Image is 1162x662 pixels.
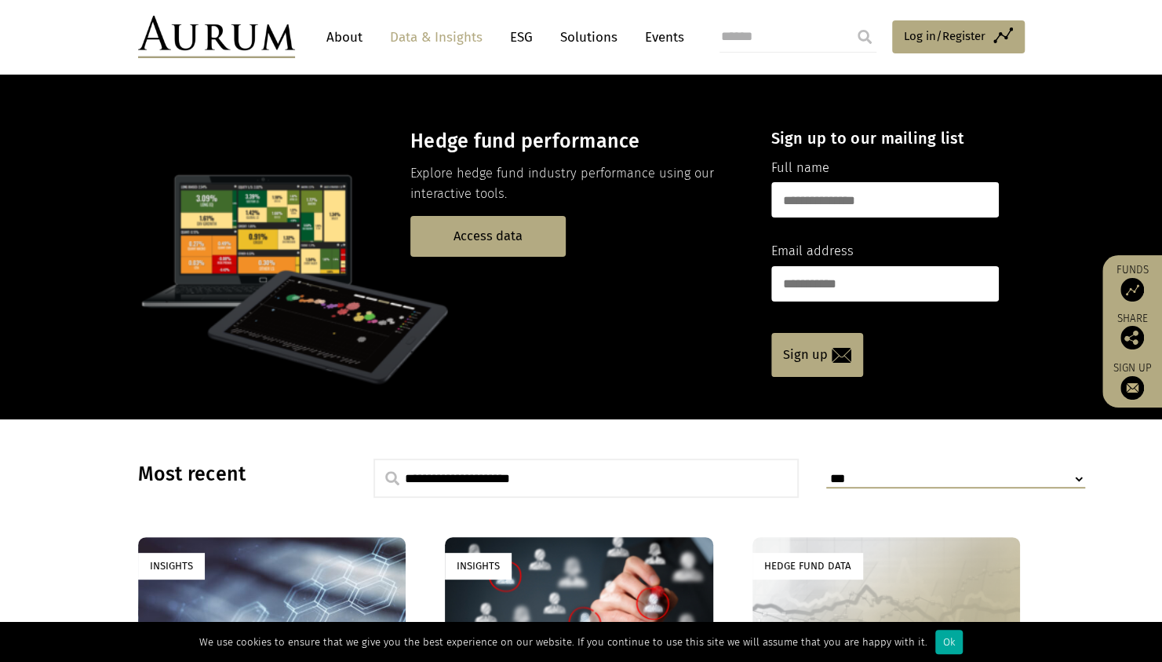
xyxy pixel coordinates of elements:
a: Sign up [771,333,863,377]
img: email-icon [832,348,851,363]
div: Insights [138,553,205,579]
label: Email address [771,241,854,262]
a: Events [637,23,684,52]
p: Explore hedge fund industry performance using our interactive tools. [410,163,744,205]
input: Submit [849,21,880,53]
a: Sign up [1110,361,1154,400]
a: About [319,23,370,52]
a: Funds [1110,263,1154,302]
img: Sign up to our newsletter [1120,376,1144,400]
div: Hedge Fund Data [752,553,863,579]
a: Log in/Register [892,20,1025,53]
h3: Hedge fund performance [410,130,744,153]
div: Share [1110,313,1154,349]
img: search.svg [385,471,399,485]
a: Solutions [552,23,625,52]
h3: Most recent [138,463,334,486]
img: Access Funds [1120,278,1144,302]
img: Aurum [138,16,295,58]
a: Access data [410,216,566,256]
label: Full name [771,158,829,178]
h4: Sign up to our mailing list [771,129,999,148]
span: Log in/Register [904,27,985,46]
a: ESG [502,23,541,52]
a: Data & Insights [382,23,490,52]
img: Share this post [1120,326,1144,349]
div: Insights [445,553,512,579]
div: Ok [935,630,963,654]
